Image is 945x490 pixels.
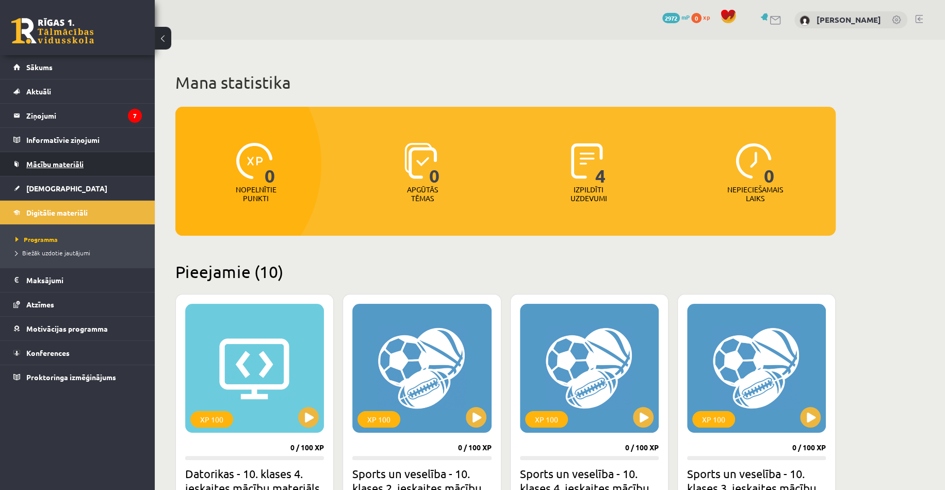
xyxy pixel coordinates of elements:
span: Atzīmes [26,300,54,309]
span: Konferences [26,348,70,357]
span: Biežāk uzdotie jautājumi [15,249,90,257]
span: [DEMOGRAPHIC_DATA] [26,184,107,193]
span: Programma [15,235,58,243]
img: Evita Skulme [800,15,810,26]
span: 0 [429,143,440,185]
a: Maksājumi [13,268,142,292]
span: Motivācijas programma [26,324,108,333]
a: Mācību materiāli [13,152,142,176]
span: 0 [764,143,775,185]
span: 4 [595,143,606,185]
legend: Informatīvie ziņojumi [26,128,142,152]
span: mP [681,13,690,21]
a: [PERSON_NAME] [817,14,881,25]
i: 7 [128,109,142,123]
span: 2972 [662,13,680,23]
h2: Pieejamie (10) [175,262,836,282]
span: Mācību materiāli [26,159,84,169]
img: icon-xp-0682a9bc20223a9ccc6f5883a126b849a74cddfe5390d2b41b4391c66f2066e7.svg [236,143,272,179]
a: Biežāk uzdotie jautājumi [15,248,144,257]
div: XP 100 [525,411,568,428]
p: Apgūtās tēmas [402,185,443,203]
p: Izpildīti uzdevumi [568,185,609,203]
p: Nepieciešamais laiks [727,185,783,203]
h1: Mana statistika [175,72,836,93]
a: Motivācijas programma [13,317,142,340]
div: XP 100 [692,411,735,428]
img: icon-completed-tasks-ad58ae20a441b2904462921112bc710f1caf180af7a3daa7317a5a94f2d26646.svg [571,143,603,179]
span: Aktuāli [26,87,51,96]
a: Proktoringa izmēģinājums [13,365,142,389]
span: 0 [265,143,275,185]
div: XP 100 [190,411,233,428]
span: xp [703,13,710,21]
a: Rīgas 1. Tālmācības vidusskola [11,18,94,44]
a: Sākums [13,55,142,79]
span: Sākums [26,62,53,72]
a: 0 xp [691,13,715,21]
a: Aktuāli [13,79,142,103]
a: Programma [15,235,144,244]
a: Atzīmes [13,292,142,316]
div: XP 100 [357,411,400,428]
p: Nopelnītie punkti [236,185,276,203]
legend: Ziņojumi [26,104,142,127]
a: [DEMOGRAPHIC_DATA] [13,176,142,200]
span: Proktoringa izmēģinājums [26,372,116,382]
a: 2972 mP [662,13,690,21]
a: Konferences [13,341,142,365]
a: Ziņojumi7 [13,104,142,127]
span: Digitālie materiāli [26,208,88,217]
a: Informatīvie ziņojumi [13,128,142,152]
img: icon-learned-topics-4a711ccc23c960034f471b6e78daf4a3bad4a20eaf4de84257b87e66633f6470.svg [404,143,437,179]
legend: Maksājumi [26,268,142,292]
a: Digitālie materiāli [13,201,142,224]
span: 0 [691,13,702,23]
img: icon-clock-7be60019b62300814b6bd22b8e044499b485619524d84068768e800edab66f18.svg [736,143,772,179]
